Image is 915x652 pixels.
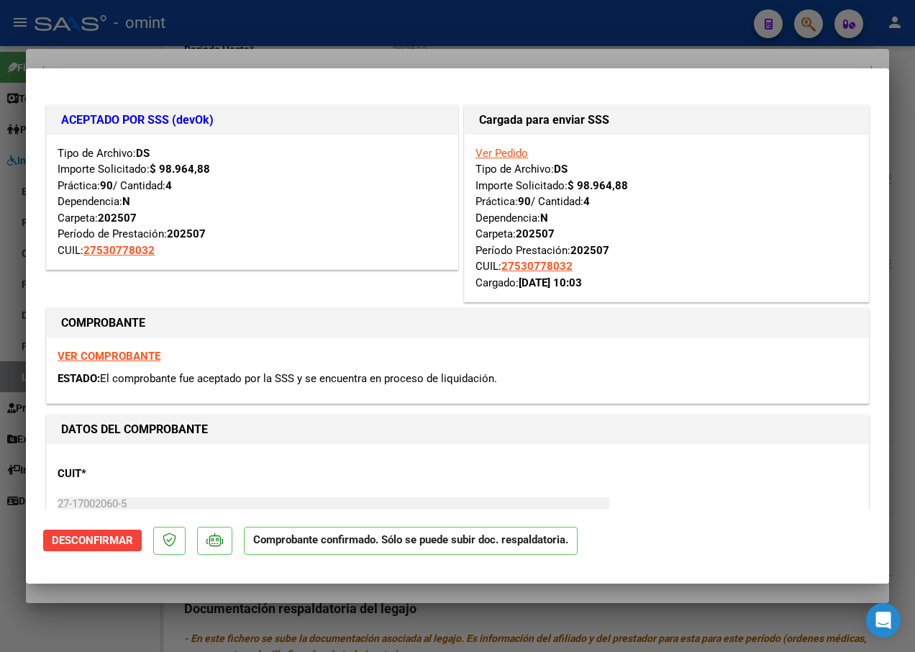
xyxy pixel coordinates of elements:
strong: [DATE] 10:03 [519,276,582,289]
a: Ver Pedido [475,147,528,160]
strong: 202507 [98,212,137,225]
div: Open Intercom Messenger [866,603,901,638]
h1: Cargada para enviar SSS [479,112,854,129]
span: 27530778032 [83,244,155,257]
strong: DS [554,163,568,176]
strong: 4 [583,195,590,208]
span: Desconfirmar [52,534,133,547]
div: Tipo de Archivo: Importe Solicitado: Práctica: / Cantidad: Dependencia: Carpeta: Período Prestaci... [475,145,857,291]
span: 27530778032 [501,260,573,273]
strong: $ 98.964,88 [568,179,628,192]
strong: 4 [165,179,172,192]
strong: 90 [518,195,531,208]
strong: N [540,212,548,225]
a: VER COMPROBANTE [58,350,160,363]
span: El comprobante fue aceptado por la SSS y se encuentra en proceso de liquidación. [100,372,497,385]
strong: 202507 [570,244,609,257]
div: Tipo de Archivo: Importe Solicitado: Práctica: / Cantidad: Dependencia: Carpeta: Período de Prest... [58,145,447,259]
strong: N [122,195,130,208]
strong: COMPROBANTE [61,316,145,330]
h1: ACEPTADO POR SSS (devOk) [61,112,443,129]
strong: 202507 [167,227,206,240]
p: CUIT [58,466,298,482]
span: ESTADO: [58,372,100,385]
strong: DATOS DEL COMPROBANTE [61,422,208,436]
strong: DS [136,147,150,160]
button: Desconfirmar [43,530,142,551]
strong: 202507 [516,227,555,240]
strong: $ 98.964,88 [150,163,210,176]
strong: 90 [100,179,113,192]
p: Comprobante confirmado. Sólo se puede subir doc. respaldatoria. [244,527,578,555]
